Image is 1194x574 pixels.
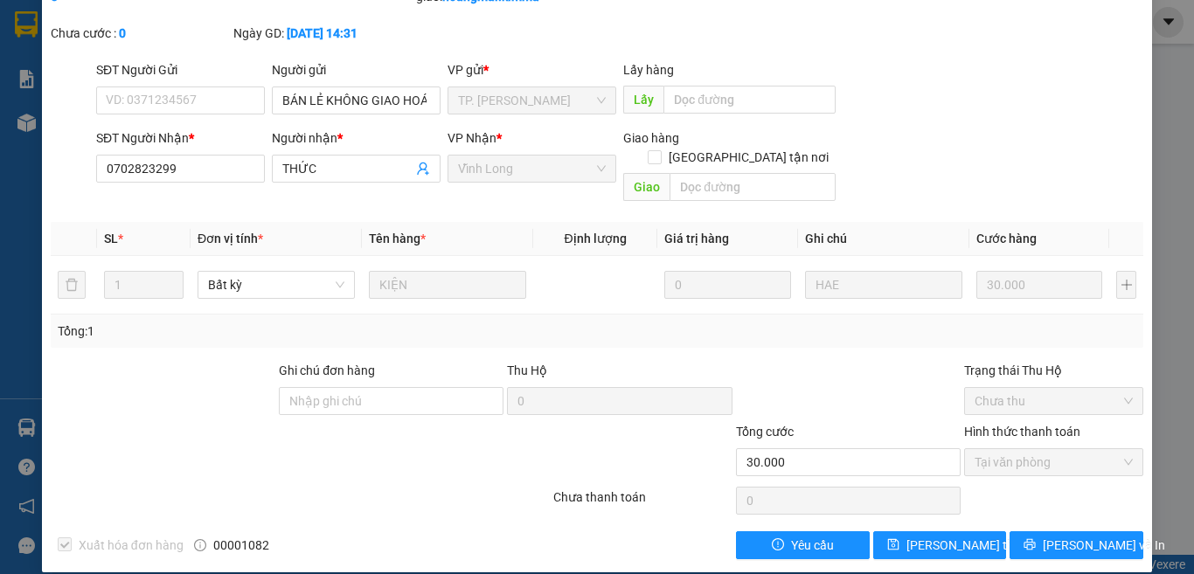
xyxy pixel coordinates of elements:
span: info-circle [194,539,206,551]
span: save [887,538,899,552]
div: Người nhận [272,128,441,148]
input: Dọc đường [670,173,836,201]
button: printer[PERSON_NAME] và In [1010,531,1143,559]
span: Chưa thu [975,388,1133,414]
span: Xuất hóa đơn hàng [72,536,191,555]
span: Đơn vị tính [198,232,263,246]
button: save[PERSON_NAME] thay đổi [873,531,1007,559]
input: 0 [664,271,790,299]
span: Yêu cầu [791,536,834,555]
span: 00001082 [213,536,269,555]
div: SĐT Người Nhận [96,128,265,148]
span: [PERSON_NAME] thay đổi [906,536,1046,555]
button: plus [1116,271,1136,299]
span: printer [1024,538,1036,552]
div: Người gửi [272,60,441,80]
button: delete [58,271,86,299]
span: Tại văn phòng [975,449,1133,475]
div: Chưa cước : [51,24,230,43]
span: Giá trị hàng [664,232,729,246]
div: SĐT Người Gửi [96,60,265,80]
input: Ghi Chú [805,271,962,299]
button: exclamation-circleYêu cầu [736,531,870,559]
span: SL [104,232,118,246]
span: Vĩnh Long [458,156,606,182]
span: exclamation-circle [772,538,784,552]
div: Trạng thái Thu Hộ [964,361,1143,380]
span: Cước hàng [976,232,1037,246]
input: Dọc đường [663,86,836,114]
b: 0 [119,26,126,40]
input: 0 [976,271,1102,299]
input: Ghi chú đơn hàng Ghi chú cho kế toán [279,387,503,415]
th: Ghi chú [798,222,969,256]
span: [PERSON_NAME] và In [1043,536,1165,555]
b: [DATE] 14:31 [287,26,358,40]
div: Tổng: 1 [58,322,462,341]
span: Lấy hàng [623,63,674,77]
span: Tên hàng [369,232,426,246]
span: Định lượng [564,232,626,246]
div: Chưa thanh toán [552,488,734,518]
div: Ngày GD: [233,24,413,43]
span: [GEOGRAPHIC_DATA] tận nơi [662,148,836,167]
div: VP gửi [448,60,616,80]
span: Bất kỳ [208,272,344,298]
span: user-add [416,162,430,176]
span: Giao [623,173,670,201]
input: VD: Bàn, Ghế [369,271,526,299]
label: Ghi chú đơn hàng [279,363,375,377]
span: VP Nhận [448,131,496,145]
span: Tổng cước [736,425,794,439]
span: Lấy [623,86,663,114]
span: TP. Hồ Chí Minh [458,87,606,114]
span: Giao hàng [623,131,679,145]
span: Thu Hộ [507,363,547,377]
label: Hình thức thanh toán [964,425,1080,439]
